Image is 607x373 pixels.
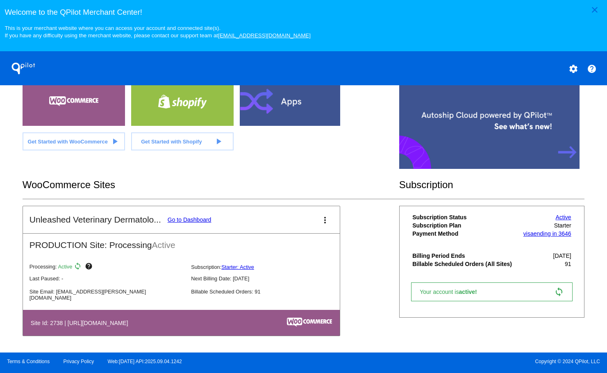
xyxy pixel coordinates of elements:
[30,262,184,272] p: Processing:
[214,136,223,146] mat-icon: play_arrow
[131,132,234,150] a: Get Started with Shopify
[7,359,50,364] a: Terms & Conditions
[411,282,572,301] a: Your account isactive! sync
[221,264,254,270] a: Starter: Active
[30,289,184,301] p: Site Email: [EMAIL_ADDRESS][PERSON_NAME][DOMAIN_NAME]
[287,318,332,327] img: c53aa0e5-ae75-48aa-9bee-956650975ee5
[110,136,120,146] mat-icon: play_arrow
[23,179,399,191] h2: WooCommerce Sites
[23,132,125,150] a: Get Started with WooCommerce
[85,262,95,272] mat-icon: help
[554,287,564,297] mat-icon: sync
[191,264,346,270] p: Subscription:
[191,275,346,282] p: Next Billing Date: [DATE]
[553,252,571,259] span: [DATE]
[587,64,597,74] mat-icon: help
[23,234,340,250] h2: PRODUCTION Site: Processing
[74,262,84,272] mat-icon: sync
[556,214,571,221] a: Active
[141,139,202,145] span: Get Started with Shopify
[7,60,40,77] h1: QPilot
[523,230,534,237] span: visa
[30,275,184,282] p: Last Paused: -
[218,32,311,39] a: [EMAIL_ADDRESS][DOMAIN_NAME]
[320,215,330,225] mat-icon: more_vert
[568,64,578,74] mat-icon: settings
[152,240,175,250] span: Active
[168,216,211,223] a: Go to Dashboard
[590,5,600,15] mat-icon: close
[399,179,585,191] h2: Subscription
[311,359,600,364] span: Copyright © 2024 QPilot, LLC
[412,252,519,259] th: Billing Period Ends
[30,215,161,225] h2: Unleashed Veterinary Dermatolo...
[412,230,519,237] th: Payment Method
[412,214,519,221] th: Subscription Status
[64,359,94,364] a: Privacy Policy
[412,260,519,268] th: Billable Scheduled Orders (All Sites)
[523,230,571,237] a: visaending in 3646
[108,359,182,364] a: Web:[DATE] API:2025.09.04.1242
[420,289,485,295] span: Your account is
[5,8,602,17] h3: Welcome to the QPilot Merchant Center!
[31,320,132,326] h4: Site Id: 2738 | [URL][DOMAIN_NAME]
[27,139,107,145] span: Get Started with WooCommerce
[565,261,571,267] span: 91
[58,264,73,270] span: Active
[554,222,571,229] span: Starter
[5,25,310,39] small: This is your merchant website where you can access your account and connected site(s). If you hav...
[191,289,346,295] p: Billable Scheduled Orders: 91
[459,289,481,295] span: active!
[412,222,519,229] th: Subscription Plan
